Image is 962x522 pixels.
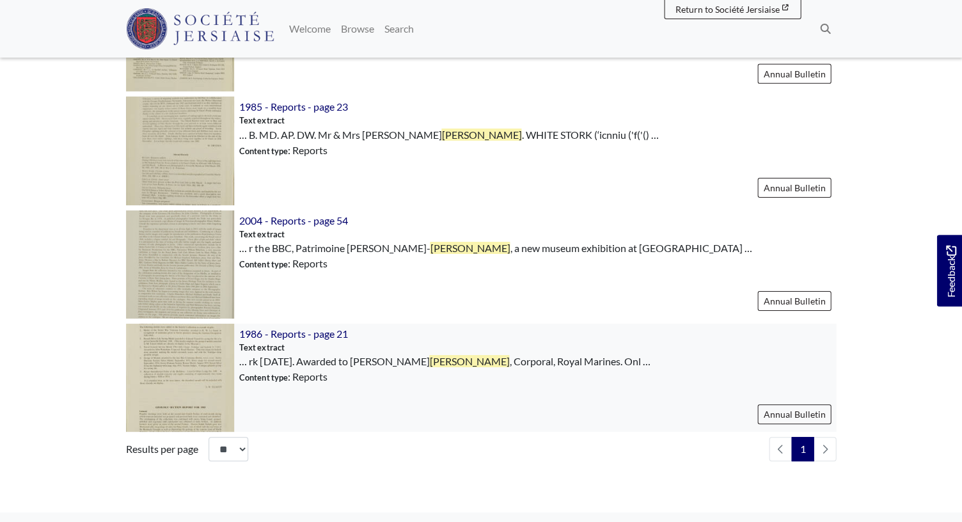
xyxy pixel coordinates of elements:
span: Content type [239,259,287,269]
a: Welcome [284,16,336,42]
span: Feedback [943,246,958,297]
nav: pagination [764,437,836,461]
span: Return to Société Jersiaise [675,4,779,15]
li: Previous page [769,437,792,461]
a: Would you like to provide feedback? [936,235,962,306]
a: 1986 - Reports - page 21 [239,328,347,340]
span: Content type [239,372,287,383]
a: Annual Bulletin [757,178,831,198]
a: 2004 - Reports - page 54 [239,214,347,226]
a: Annual Bulletin [757,291,831,311]
span: [PERSON_NAME] [429,355,509,367]
span: [PERSON_NAME] [430,242,510,254]
a: Société Jersiaise logo [126,5,274,52]
span: : Reports [239,256,327,271]
img: 1985 - Reports - page 23 [126,97,234,205]
span: … rk [DATE]. Awarded to [PERSON_NAME] , Corporal, Royal Marines. Onl … [239,354,650,369]
a: Annual Bulletin [757,64,831,84]
img: Société Jersiaise [126,8,274,49]
span: Goto page 1 [791,437,814,461]
span: … r the BBC, Patrimoine [PERSON_NAME]- , a new museum exhibition at [GEOGRAPHIC_DATA] … [239,241,752,256]
img: 1986 - Reports - page 21 [126,324,234,432]
a: Browse [336,16,379,42]
img: 2004 - Reports - page 54 [126,210,234,319]
span: Content type [239,146,287,156]
span: [PERSON_NAME] [441,129,521,141]
a: 1985 - Reports - page 23 [239,100,347,113]
span: Text extract [239,342,284,354]
span: Text extract [239,115,284,127]
a: Search [379,16,419,42]
span: : Reports [239,369,327,384]
a: Annual Bulletin [757,404,831,424]
label: Results per page [126,441,198,457]
span: … B. MD. AP. DW. Mr & Mrs [PERSON_NAME] . WHITE STORK (‘icnniu ('f('() … [239,127,658,143]
span: : Reports [239,143,327,158]
span: Text extract [239,228,284,241]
